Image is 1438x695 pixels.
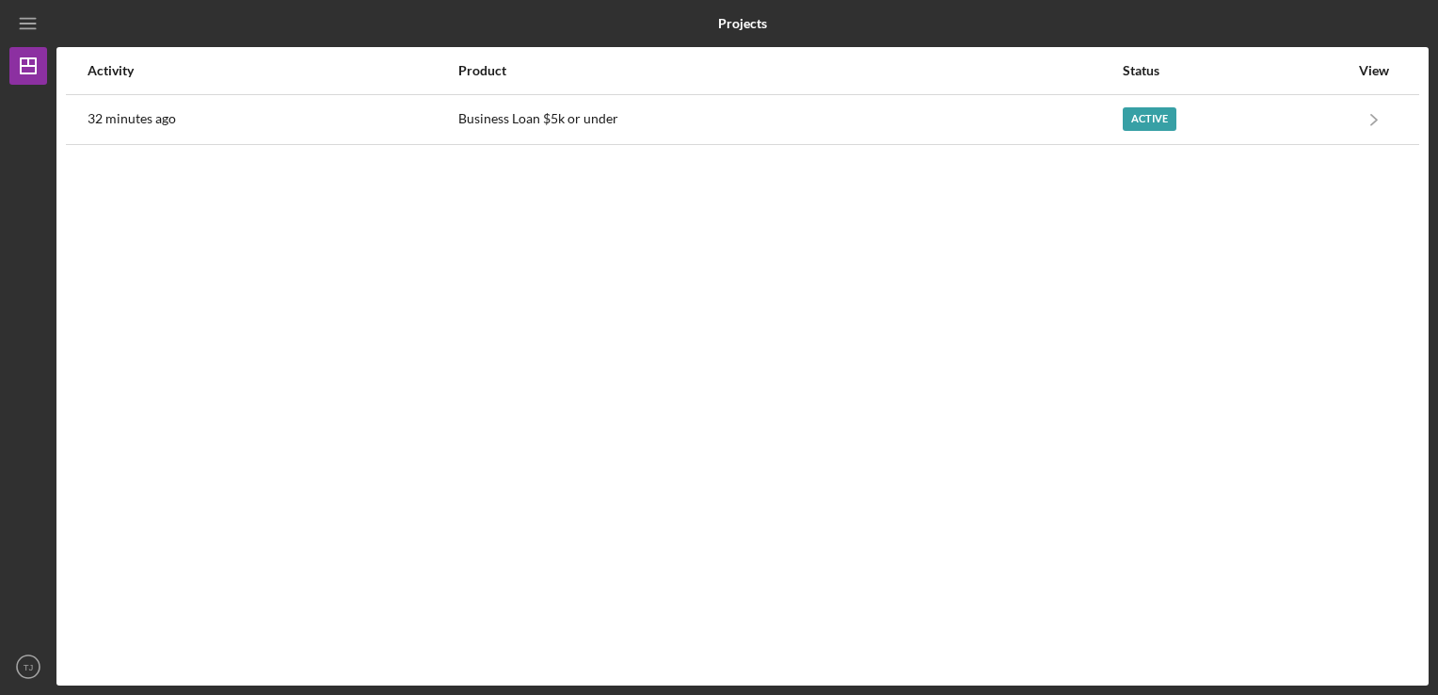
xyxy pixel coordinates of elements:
div: Status [1123,63,1349,78]
b: Projects [718,16,767,31]
div: Product [458,63,1121,78]
time: 2025-09-03 21:16 [88,111,176,126]
div: Active [1123,107,1176,131]
div: Business Loan $5k or under [458,96,1121,143]
div: Activity [88,63,456,78]
text: TJ [24,662,34,672]
button: TJ [9,648,47,686]
div: View [1350,63,1398,78]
